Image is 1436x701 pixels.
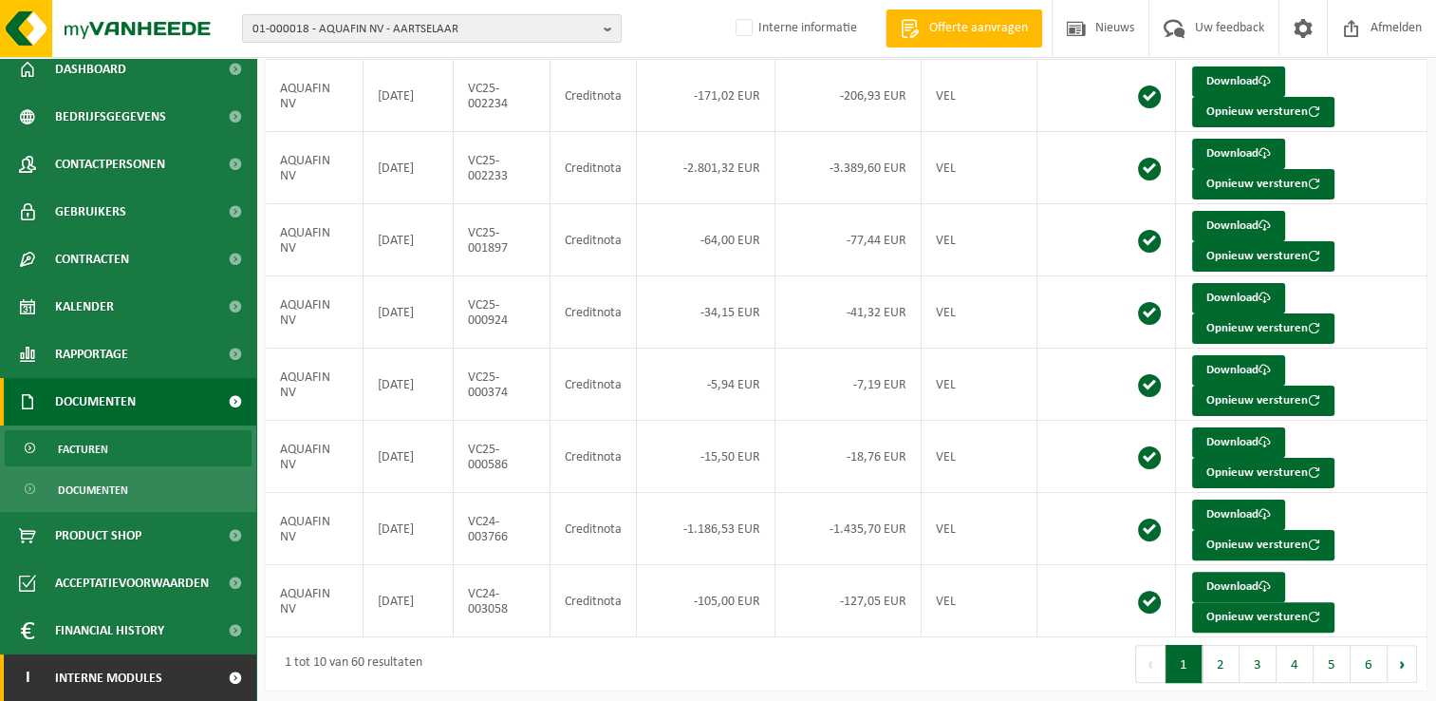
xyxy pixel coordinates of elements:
[550,493,637,565] td: Creditnota
[454,204,550,276] td: VC25-001897
[637,349,775,421] td: -5,94 EUR
[1277,645,1314,683] button: 4
[922,421,1037,493] td: VEL
[266,565,364,637] td: AQUAFIN NV
[364,132,453,204] td: [DATE]
[275,647,422,681] div: 1 tot 10 van 60 resultaten
[637,60,775,132] td: -171,02 EUR
[1351,645,1388,683] button: 6
[242,14,622,43] button: 01-000018 - AQUAFIN NV - AARTSELAAR
[775,204,922,276] td: -77,44 EUR
[637,276,775,349] td: -34,15 EUR
[550,349,637,421] td: Creditnota
[922,60,1037,132] td: VEL
[266,204,364,276] td: AQUAFIN NV
[775,421,922,493] td: -18,76 EUR
[922,204,1037,276] td: VEL
[924,19,1033,38] span: Offerte aanvragen
[55,559,209,607] span: Acceptatievoorwaarden
[1192,530,1334,560] button: Opnieuw versturen
[886,9,1042,47] a: Offerte aanvragen
[550,132,637,204] td: Creditnota
[364,493,453,565] td: [DATE]
[922,493,1037,565] td: VEL
[454,276,550,349] td: VC25-000924
[922,132,1037,204] td: VEL
[266,276,364,349] td: AQUAFIN NV
[1192,97,1334,127] button: Opnieuw versturen
[1388,645,1417,683] button: Next
[55,236,129,283] span: Contracten
[550,421,637,493] td: Creditnota
[1192,458,1334,488] button: Opnieuw versturen
[1192,211,1285,241] a: Download
[364,565,453,637] td: [DATE]
[1192,572,1285,602] a: Download
[454,60,550,132] td: VC25-002234
[550,60,637,132] td: Creditnota
[454,132,550,204] td: VC25-002233
[55,188,126,236] span: Gebruikers
[1192,313,1334,344] button: Opnieuw versturen
[55,512,141,559] span: Product Shop
[922,565,1037,637] td: VEL
[637,204,775,276] td: -64,00 EUR
[454,349,550,421] td: VC25-000374
[1192,169,1334,199] button: Opnieuw versturen
[1135,645,1166,683] button: Previous
[55,607,164,654] span: Financial History
[55,283,114,331] span: Kalender
[637,493,775,565] td: -1.186,53 EUR
[454,565,550,637] td: VC24-003058
[1166,645,1203,683] button: 1
[732,14,857,43] label: Interne informatie
[550,565,637,637] td: Creditnota
[775,565,922,637] td: -127,05 EUR
[922,349,1037,421] td: VEL
[1192,66,1285,97] a: Download
[266,60,364,132] td: AQUAFIN NV
[58,431,108,467] span: Facturen
[58,472,128,508] span: Documenten
[1203,645,1240,683] button: 2
[252,15,596,44] span: 01-000018 - AQUAFIN NV - AARTSELAAR
[1240,645,1277,683] button: 3
[922,276,1037,349] td: VEL
[637,565,775,637] td: -105,00 EUR
[266,349,364,421] td: AQUAFIN NV
[364,421,453,493] td: [DATE]
[364,276,453,349] td: [DATE]
[1192,386,1334,416] button: Opnieuw versturen
[55,46,126,93] span: Dashboard
[364,60,453,132] td: [DATE]
[5,471,252,507] a: Documenten
[1192,602,1334,633] button: Opnieuw versturen
[1192,427,1285,458] a: Download
[55,378,136,426] span: Documenten
[1192,500,1285,530] a: Download
[266,493,364,565] td: AQUAFIN NV
[364,204,453,276] td: [DATE]
[55,331,128,378] span: Rapportage
[5,430,252,466] a: Facturen
[775,349,922,421] td: -7,19 EUR
[1314,645,1351,683] button: 5
[266,132,364,204] td: AQUAFIN NV
[364,349,453,421] td: [DATE]
[1192,241,1334,272] button: Opnieuw versturen
[637,132,775,204] td: -2.801,32 EUR
[55,93,166,141] span: Bedrijfsgegevens
[266,421,364,493] td: AQUAFIN NV
[775,276,922,349] td: -41,32 EUR
[775,132,922,204] td: -3.389,60 EUR
[1192,139,1285,169] a: Download
[1192,355,1285,386] a: Download
[775,60,922,132] td: -206,93 EUR
[454,421,550,493] td: VC25-000586
[55,141,165,188] span: Contactpersonen
[550,276,637,349] td: Creditnota
[550,204,637,276] td: Creditnota
[775,493,922,565] td: -1.435,70 EUR
[637,421,775,493] td: -15,50 EUR
[454,493,550,565] td: VC24-003766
